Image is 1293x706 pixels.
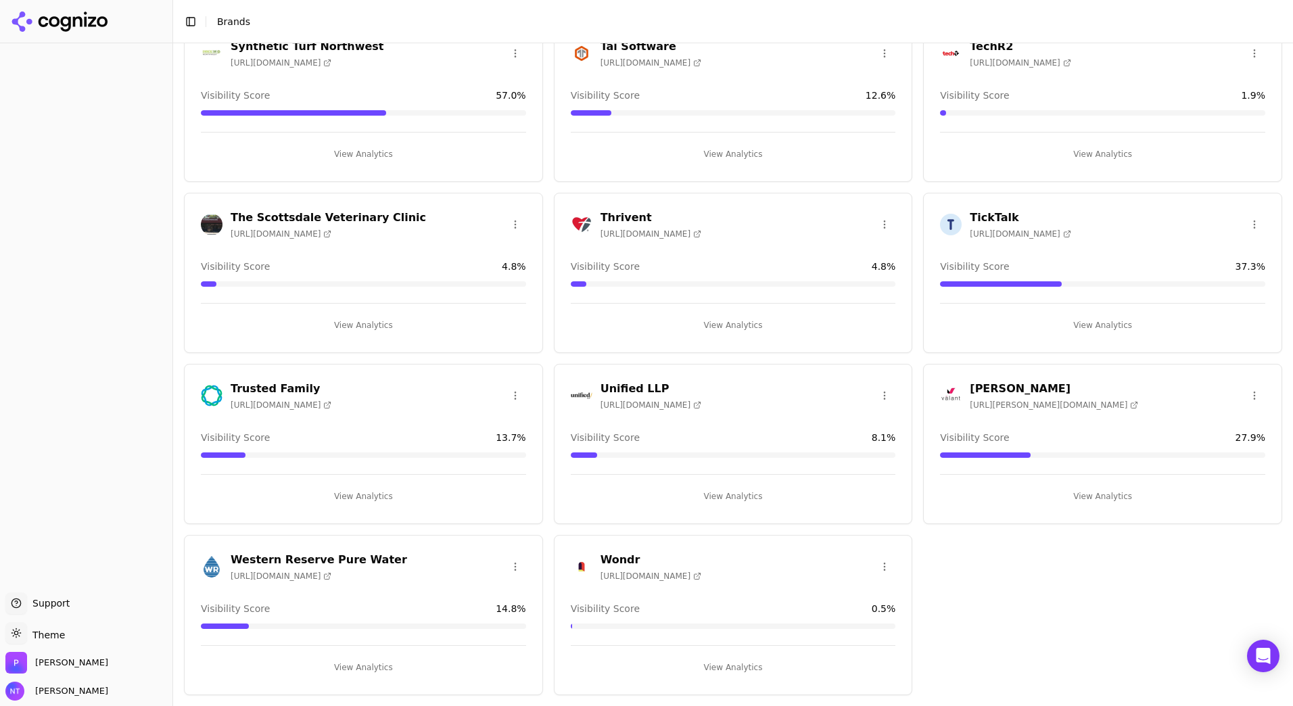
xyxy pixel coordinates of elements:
[940,43,962,64] img: TechR2
[571,43,592,64] img: Tai Software
[940,89,1009,102] span: Visibility Score
[940,143,1265,165] button: View Analytics
[231,39,384,55] h3: Synthetic Turf Northwest
[571,556,592,578] img: Wondr
[601,381,701,397] h3: Unified LLP
[1247,640,1279,672] div: Open Intercom Messenger
[231,400,331,410] span: [URL][DOMAIN_NAME]
[872,602,896,615] span: 0.5 %
[571,260,640,273] span: Visibility Score
[27,630,65,640] span: Theme
[970,229,1071,239] span: [URL][DOMAIN_NAME]
[201,385,222,406] img: Trusted Family
[970,57,1071,68] span: [URL][DOMAIN_NAME]
[601,552,701,568] h3: Wondr
[217,15,250,28] nav: breadcrumb
[5,682,108,701] button: Open user button
[601,210,701,226] h3: Thrivent
[970,381,1138,397] h3: [PERSON_NAME]
[970,400,1138,410] span: [URL][PERSON_NAME][DOMAIN_NAME]
[571,143,896,165] button: View Analytics
[571,314,896,336] button: View Analytics
[201,214,222,235] img: The Scottsdale Veterinary Clinic
[231,210,426,226] h3: The Scottsdale Veterinary Clinic
[970,210,1071,226] h3: TickTalk
[27,596,70,610] span: Support
[496,602,525,615] span: 14.8 %
[231,57,331,68] span: [URL][DOMAIN_NAME]
[940,486,1265,507] button: View Analytics
[35,657,108,669] span: Perrill
[872,431,896,444] span: 8.1 %
[601,229,701,239] span: [URL][DOMAIN_NAME]
[231,381,331,397] h3: Trusted Family
[601,400,701,410] span: [URL][DOMAIN_NAME]
[201,431,270,444] span: Visibility Score
[940,260,1009,273] span: Visibility Score
[571,602,640,615] span: Visibility Score
[201,143,526,165] button: View Analytics
[601,57,701,68] span: [URL][DOMAIN_NAME]
[201,89,270,102] span: Visibility Score
[872,260,896,273] span: 4.8 %
[940,431,1009,444] span: Visibility Score
[5,652,27,674] img: Perrill
[601,39,701,55] h3: Tai Software
[201,657,526,678] button: View Analytics
[571,89,640,102] span: Visibility Score
[496,89,525,102] span: 57.0 %
[601,571,701,582] span: [URL][DOMAIN_NAME]
[231,229,331,239] span: [URL][DOMAIN_NAME]
[30,685,108,697] span: [PERSON_NAME]
[231,552,407,568] h3: Western Reserve Pure Water
[940,385,962,406] img: Valant
[571,486,896,507] button: View Analytics
[866,89,895,102] span: 12.6 %
[1236,260,1265,273] span: 37.3 %
[5,682,24,701] img: Nate Tower
[571,657,896,678] button: View Analytics
[217,16,250,27] span: Brands
[496,431,525,444] span: 13.7 %
[201,260,270,273] span: Visibility Score
[231,571,331,582] span: [URL][DOMAIN_NAME]
[1241,89,1265,102] span: 1.9 %
[940,214,962,235] img: TickTalk
[5,652,108,674] button: Open organization switcher
[201,556,222,578] img: Western Reserve Pure Water
[1236,431,1265,444] span: 27.9 %
[571,431,640,444] span: Visibility Score
[970,39,1071,55] h3: TechR2
[201,486,526,507] button: View Analytics
[502,260,526,273] span: 4.8 %
[201,314,526,336] button: View Analytics
[940,314,1265,336] button: View Analytics
[571,385,592,406] img: Unified LLP
[201,43,222,64] img: Synthetic Turf Northwest
[201,602,270,615] span: Visibility Score
[571,214,592,235] img: Thrivent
